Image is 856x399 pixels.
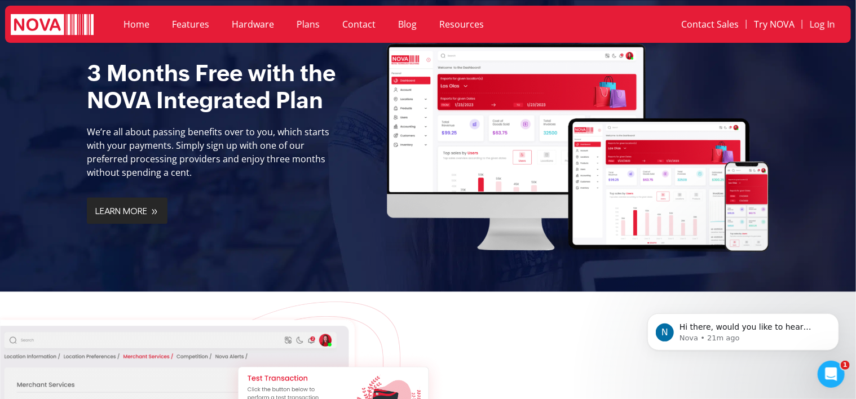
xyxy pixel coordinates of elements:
[630,290,856,369] iframe: Intercom notifications message
[331,11,387,37] a: Contact
[95,206,147,217] span: Learn More
[87,60,339,114] h2: 3 Months Free with the NOVA Integrated Plan
[161,11,220,37] a: Features
[387,11,428,37] a: Blog
[747,11,802,37] a: Try NOVA
[285,11,331,37] a: Plans
[112,11,161,37] a: Home
[87,125,339,179] p: We’re all about passing benefits over to you, which starts with your payments. Simply sign up wit...
[600,11,842,37] nav: Menu
[112,11,589,37] nav: Menu
[87,197,167,224] a: Learn More
[802,11,842,37] a: Log In
[428,11,495,37] a: Resources
[11,14,94,37] img: logo white
[674,11,746,37] a: Contact Sales
[818,361,845,388] iframe: Intercom live chat
[220,11,285,37] a: Hardware
[841,361,850,370] span: 1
